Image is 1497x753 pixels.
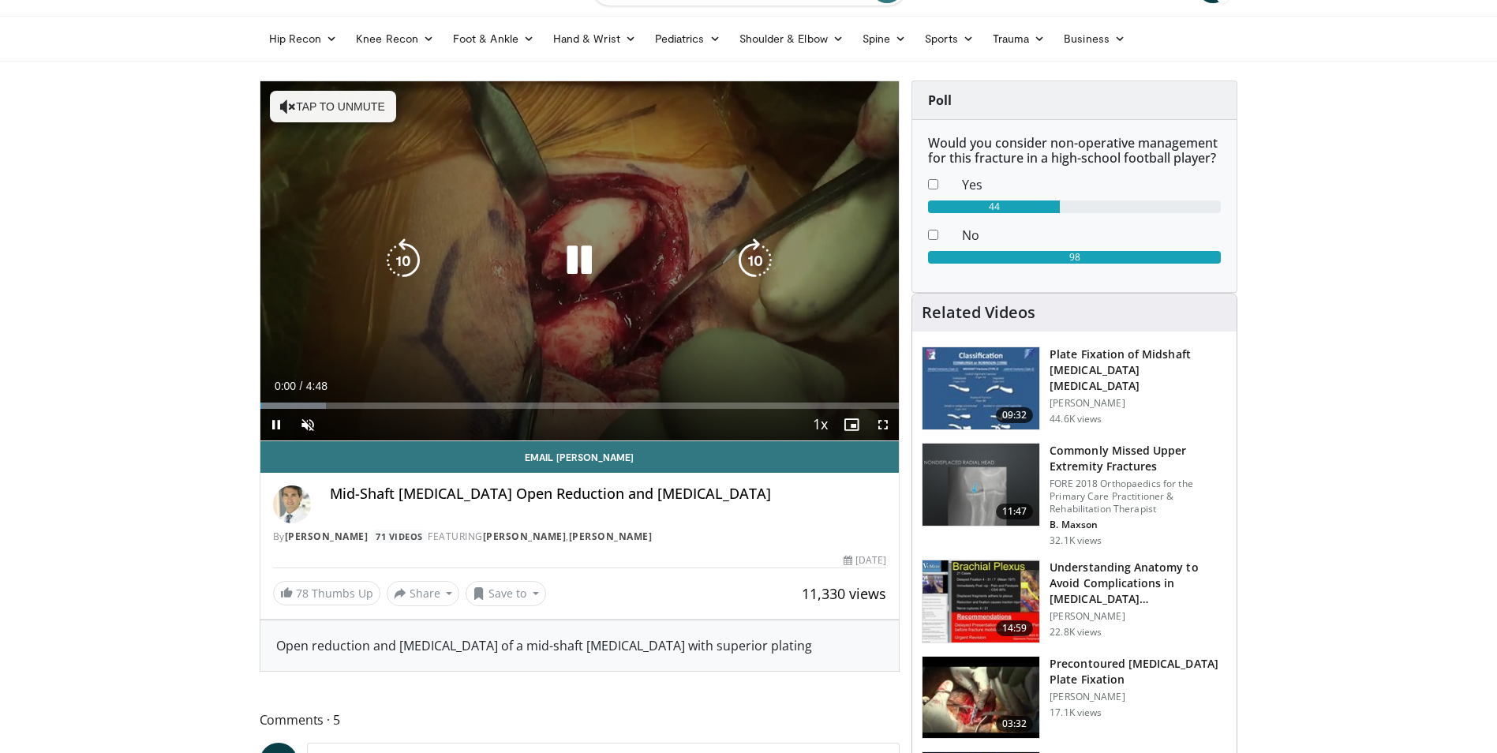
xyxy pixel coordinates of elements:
[646,23,730,54] a: Pediatrics
[1050,656,1227,687] h3: Precontoured [MEDICAL_DATA] Plate Fixation
[260,23,347,54] a: Hip Recon
[1050,626,1102,639] p: 22.8K views
[950,226,1233,245] dd: No
[730,23,853,54] a: Shoulder & Elbow
[804,409,836,440] button: Playback Rate
[1050,519,1227,531] p: B. Maxson
[273,530,887,544] div: By FEATURING ,
[1050,560,1227,607] h3: Understanding Anatomy to Avoid Complications in [MEDICAL_DATA] [MEDICAL_DATA]
[387,581,460,606] button: Share
[996,407,1034,423] span: 09:32
[260,409,292,440] button: Pause
[928,251,1221,264] div: 98
[466,581,546,606] button: Save to
[996,620,1034,636] span: 14:59
[292,409,324,440] button: Unmute
[1050,691,1227,703] p: [PERSON_NAME]
[1050,478,1227,515] p: FORE 2018 Orthopaedics for the Primary Care Practitioner & Rehabilitation Therapist
[922,347,1227,430] a: 09:32 Plate Fixation of Midshaft [MEDICAL_DATA] [MEDICAL_DATA] [PERSON_NAME] 44.6K views
[443,23,544,54] a: Foot & Ankle
[996,504,1034,519] span: 11:47
[996,716,1034,732] span: 03:32
[306,380,327,392] span: 4:48
[285,530,369,543] a: [PERSON_NAME]
[1050,397,1227,410] p: [PERSON_NAME]
[273,581,380,605] a: 78 Thumbs Up
[346,23,443,54] a: Knee Recon
[371,530,429,543] a: 71 Videos
[923,347,1039,429] img: Clavicle_Fx_ORIF_FINAL-H.264_for_You_Tube_SD_480x360__100006823_3.jpg.150x105_q85_crop-smart_upsc...
[1050,413,1102,425] p: 44.6K views
[922,303,1035,322] h4: Related Videos
[844,553,886,568] div: [DATE]
[330,485,887,503] h4: Mid-Shaft [MEDICAL_DATA] Open Reduction and [MEDICAL_DATA]
[922,560,1227,643] a: 14:59 Understanding Anatomy to Avoid Complications in [MEDICAL_DATA] [MEDICAL_DATA] [PERSON_NAME]...
[836,409,867,440] button: Enable picture-in-picture mode
[483,530,567,543] a: [PERSON_NAME]
[260,441,900,473] a: Email [PERSON_NAME]
[983,23,1055,54] a: Trauma
[923,657,1039,739] img: Picture_1_50_2.png.150x105_q85_crop-smart_upscale.jpg
[922,443,1227,547] a: 11:47 Commonly Missed Upper Extremity Fractures FORE 2018 Orthopaedics for the Primary Care Pract...
[928,136,1221,166] h6: Would you consider non-operative management for this fracture in a high-school football player?
[270,91,396,122] button: Tap to unmute
[915,23,983,54] a: Sports
[950,175,1233,194] dd: Yes
[260,403,900,409] div: Progress Bar
[1050,610,1227,623] p: [PERSON_NAME]
[273,485,311,523] img: Avatar
[300,380,303,392] span: /
[1050,443,1227,474] h3: Commonly Missed Upper Extremity Fractures
[1050,534,1102,547] p: 32.1K views
[928,92,952,109] strong: Poll
[276,636,884,655] div: Open reduction and [MEDICAL_DATA] of a mid-shaft [MEDICAL_DATA] with superior plating
[922,656,1227,740] a: 03:32 Precontoured [MEDICAL_DATA] Plate Fixation [PERSON_NAME] 17.1K views
[928,200,1060,213] div: 44
[867,409,899,440] button: Fullscreen
[1050,706,1102,719] p: 17.1K views
[1054,23,1135,54] a: Business
[802,584,886,603] span: 11,330 views
[1050,347,1227,394] h3: Plate Fixation of Midshaft [MEDICAL_DATA] [MEDICAL_DATA]
[296,586,309,601] span: 78
[923,444,1039,526] img: b2c65235-e098-4cd2-ab0f-914df5e3e270.150x105_q85_crop-smart_upscale.jpg
[260,710,900,730] span: Comments 5
[923,560,1039,642] img: DAC6PvgZ22mCeOyX4xMDoxOmdtO40mAx.150x105_q85_crop-smart_upscale.jpg
[853,23,915,54] a: Spine
[569,530,653,543] a: [PERSON_NAME]
[275,380,296,392] span: 0:00
[260,81,900,441] video-js: Video Player
[544,23,646,54] a: Hand & Wrist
